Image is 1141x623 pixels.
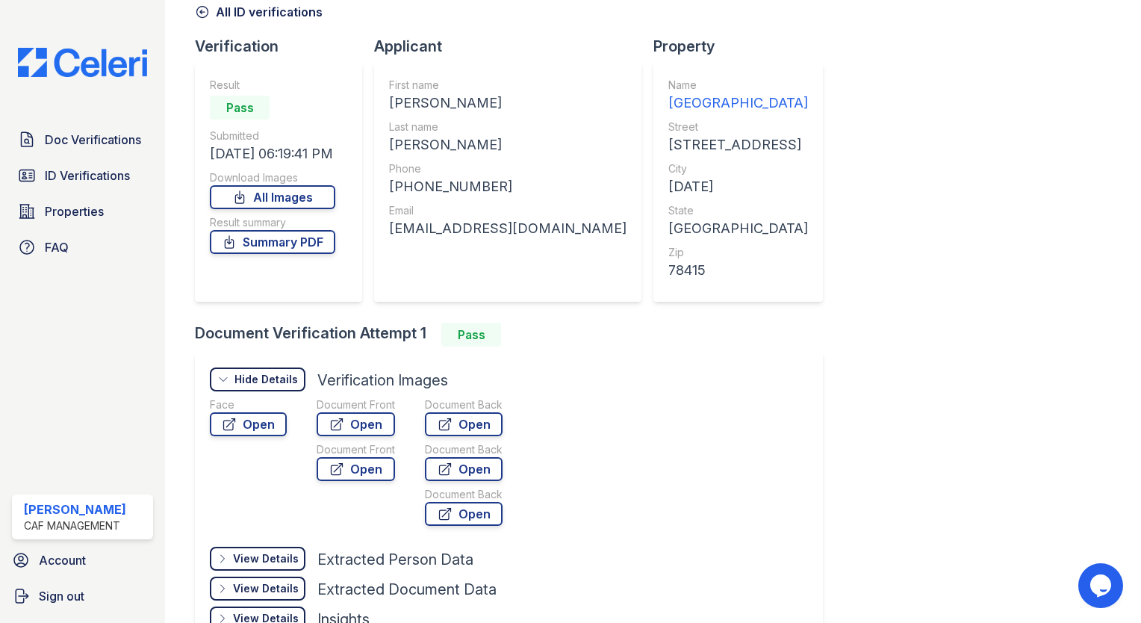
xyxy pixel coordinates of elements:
[210,215,335,230] div: Result summary
[45,167,130,185] span: ID Verifications
[317,579,497,600] div: Extracted Document Data
[668,176,808,197] div: [DATE]
[24,500,126,518] div: [PERSON_NAME]
[39,551,86,569] span: Account
[317,397,395,412] div: Document Front
[317,412,395,436] a: Open
[45,202,104,220] span: Properties
[668,93,808,114] div: [GEOGRAPHIC_DATA]
[668,161,808,176] div: City
[668,260,808,281] div: 78415
[195,323,835,347] div: Document Verification Attempt 1
[6,48,159,77] img: CE_Logo_Blue-a8612792a0a2168367f1c8372b55b34899dd931a85d93a1a3d3e32e68fde9ad4.png
[210,96,270,120] div: Pass
[425,412,503,436] a: Open
[210,170,335,185] div: Download Images
[195,36,374,57] div: Verification
[12,161,153,190] a: ID Verifications
[389,78,627,93] div: First name
[389,161,627,176] div: Phone
[668,245,808,260] div: Zip
[653,36,835,57] div: Property
[6,545,159,575] a: Account
[389,134,627,155] div: [PERSON_NAME]
[668,203,808,218] div: State
[12,125,153,155] a: Doc Verifications
[234,372,298,387] div: Hide Details
[12,196,153,226] a: Properties
[317,370,448,391] div: Verification Images
[233,551,299,566] div: View Details
[45,238,69,256] span: FAQ
[389,93,627,114] div: [PERSON_NAME]
[668,78,808,114] a: Name [GEOGRAPHIC_DATA]
[317,549,473,570] div: Extracted Person Data
[374,36,653,57] div: Applicant
[668,134,808,155] div: [STREET_ADDRESS]
[389,120,627,134] div: Last name
[317,442,395,457] div: Document Front
[233,581,299,596] div: View Details
[45,131,141,149] span: Doc Verifications
[389,203,627,218] div: Email
[425,442,503,457] div: Document Back
[668,120,808,134] div: Street
[12,232,153,262] a: FAQ
[1078,563,1126,608] iframe: chat widget
[389,218,627,239] div: [EMAIL_ADDRESS][DOMAIN_NAME]
[210,78,335,93] div: Result
[668,78,808,93] div: Name
[441,323,501,347] div: Pass
[425,457,503,481] a: Open
[210,412,287,436] a: Open
[425,487,503,502] div: Document Back
[210,230,335,254] a: Summary PDF
[425,502,503,526] a: Open
[210,143,335,164] div: [DATE] 06:19:41 PM
[39,587,84,605] span: Sign out
[668,218,808,239] div: [GEOGRAPHIC_DATA]
[210,185,335,209] a: All Images
[425,397,503,412] div: Document Back
[24,518,126,533] div: CAF Management
[195,3,323,21] a: All ID verifications
[389,176,627,197] div: [PHONE_NUMBER]
[6,581,159,611] a: Sign out
[210,128,335,143] div: Submitted
[317,457,395,481] a: Open
[210,397,287,412] div: Face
